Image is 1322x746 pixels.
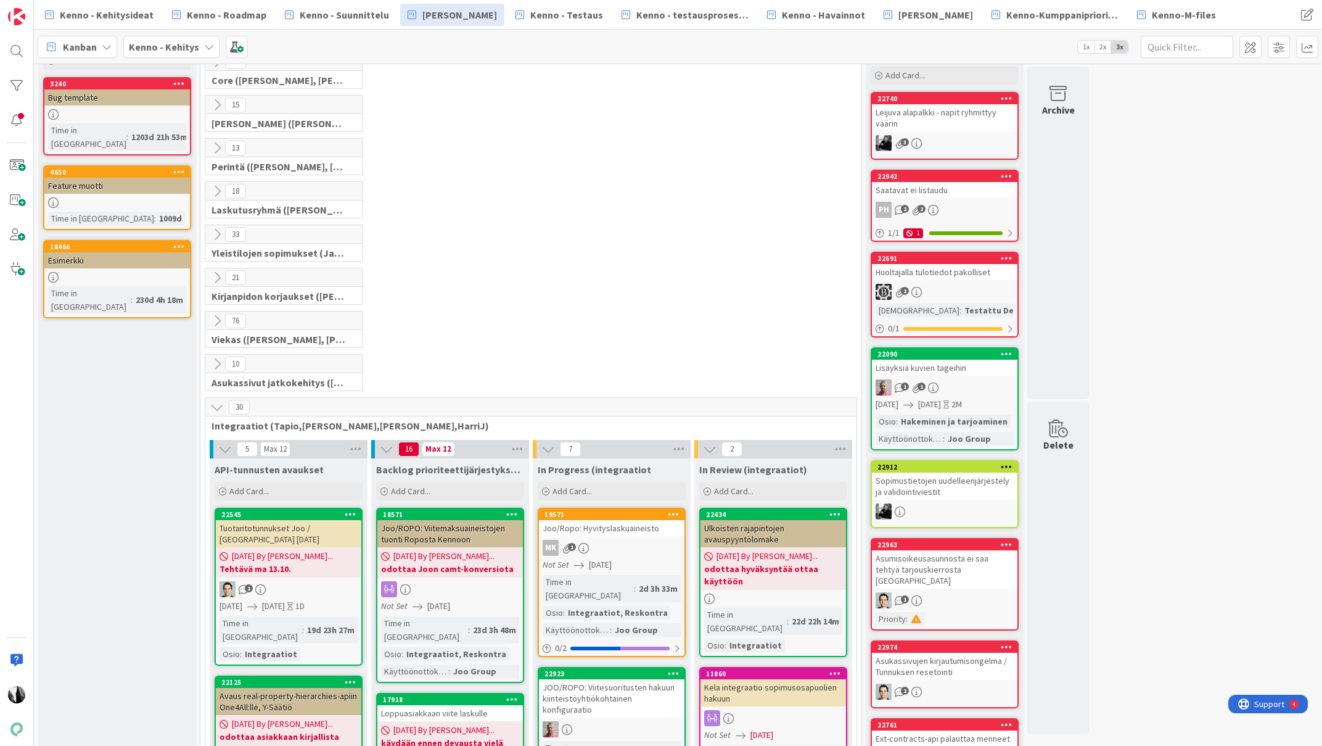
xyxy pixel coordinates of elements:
div: Asumisoikeusasunnosta ei saa tehtyä tarjouskierrosta [GEOGRAPHIC_DATA] [872,550,1017,589]
div: Osio [704,639,725,652]
div: Max 12 [264,446,287,452]
span: 0 / 2 [555,642,567,655]
div: 18466 [50,242,190,251]
span: 1 / 1 [888,226,900,239]
div: 22963 [877,541,1017,549]
span: Kanban [63,39,97,54]
i: Not Set [704,729,731,740]
span: 3 [901,138,909,146]
div: Kela integraatio sopimusosapuolien hakuun [700,679,846,707]
div: Osio [381,647,401,661]
div: KM [872,504,1017,520]
div: 23d 3h 48m [470,623,519,637]
img: HJ [876,379,892,396]
div: Saatavat ei listaudu [872,182,1017,198]
span: : [610,623,612,637]
span: 5 [237,442,258,457]
a: 4650Feature muottiTime in [GEOGRAPHIC_DATA]:1009d [43,165,191,230]
div: 22090 [877,350,1017,358]
div: Max 12 [425,446,451,452]
div: 2M [951,398,962,411]
div: HJ [539,721,684,737]
span: [DATE] [750,729,773,742]
div: Integraatiot [242,647,300,661]
div: 22d 22h 14m [789,615,842,628]
a: 18466EsimerkkiTime in [GEOGRAPHIC_DATA]:230d 4h 18m [43,240,191,318]
span: : [401,647,403,661]
span: In Review (integraatiot) [699,463,807,476]
div: 0/2 [539,640,684,656]
span: Kenno - Roadmap [187,7,266,22]
img: TT [876,684,892,700]
div: 18571Joo/ROPO: Viitemaksuaineistojen tuonti Roposta Kennoon [377,509,523,547]
i: Not Set [381,600,408,611]
div: Käyttöönottokriittisyys [381,665,448,678]
div: Hakeminen ja tarjoaminen [898,415,1011,428]
span: : [126,130,128,144]
a: Kenno-Kumppanipriorisointi [984,4,1126,26]
div: Time in [GEOGRAPHIC_DATA] [704,608,787,635]
span: Kenno-Kumppanipriorisointi [1006,7,1119,22]
span: 21 [225,270,246,285]
span: 0 / 1 [888,322,900,335]
img: KM [876,135,892,151]
div: Avaus real-property-hierarchies-apiin One4All:lle, Y-Säätiö [216,688,361,715]
span: 18 [225,184,246,199]
img: TT [220,581,236,597]
div: IH [872,284,1017,300]
div: 17918Loppuasiakkaan viite laskulle [377,694,523,721]
span: Backlog prioriteettijärjestyksessä (integraatiot) [376,463,524,476]
img: Visit kanbanzone.com [8,8,25,25]
div: 1D [295,600,305,613]
div: 1203d 21h 53m [128,130,191,144]
div: 19571Joo/Ropo: Hyvityslaskuaineisto [539,509,684,536]
a: Kenno-M-files [1130,4,1223,26]
div: Käyttöönottokriittisyys [543,623,610,637]
span: Kenno-M-files [1152,7,1216,22]
div: 22090 [872,349,1017,360]
a: 19571Joo/Ropo: HyvityslaskuaineistoMKNot Set[DATE]Time in [GEOGRAPHIC_DATA]:2d 3h 33mOsio:Integra... [538,508,686,657]
img: HJ [543,721,559,737]
a: 22974Asukassivujen kirjautumisongelma / Tunnuksen resetointiTT [871,640,1019,708]
a: 18571Joo/ROPO: Viitemaksuaineistojen tuonti Roposta Kennoon[DATE] By [PERSON_NAME]...odottaa Joon... [376,508,524,683]
div: 3240 [44,78,190,89]
div: 11860 [706,669,846,678]
div: 2d 3h 33m [636,582,681,595]
div: 22125 [216,677,361,688]
div: 22923JOO/ROPO: Viitesuoritusten hakuun kiinteistöyhtiökohtainen konfiguraatio [539,668,684,718]
div: Time in [GEOGRAPHIC_DATA] [48,286,131,313]
div: Delete [1043,437,1074,452]
div: 22963 [872,539,1017,550]
span: 16 [398,442,419,457]
div: 18571 [383,510,523,519]
a: 22912Sopimustietojen uudelleenjärjestely ja validointiviestitKM [871,460,1019,528]
div: 22912 [877,463,1017,471]
div: Joo Group [945,432,994,446]
span: Kenno - testausprosessi/Featureflagit [636,7,749,22]
span: 7 [560,442,581,457]
span: Viekas (Samuli, Saara, Mika, Pirjo, Keijo, TommiHä, Rasmus) [211,333,347,346]
span: : [787,615,789,628]
span: Add Card... [714,486,753,497]
div: 22740Leijuva alapalkki - napit ryhmittyy väärin [872,93,1017,131]
span: [DATE] By [PERSON_NAME]... [232,550,333,563]
span: [DATE] [427,600,450,613]
div: Time in [GEOGRAPHIC_DATA] [48,123,126,151]
div: 4650 [50,168,190,176]
span: 1 [568,543,576,551]
div: Time in [GEOGRAPHIC_DATA] [220,616,302,644]
div: Archive [1042,102,1075,117]
div: 22545 [216,509,361,520]
span: [DATE] By [PERSON_NAME]... [716,550,818,563]
div: 3240Bug template [44,78,190,106]
div: 17918 [377,694,523,705]
a: Kenno - Suunnittelu [277,4,396,26]
span: [DATE] [262,600,285,613]
div: 22963Asumisoikeusasunnosta ei saa tehtyä tarjouskierrosta [GEOGRAPHIC_DATA] [872,539,1017,589]
div: 22434 [700,509,846,520]
div: 19571 [544,510,684,519]
img: IH [876,284,892,300]
span: 1 [901,383,909,391]
span: 3x [1111,41,1128,53]
div: 22740 [877,94,1017,103]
